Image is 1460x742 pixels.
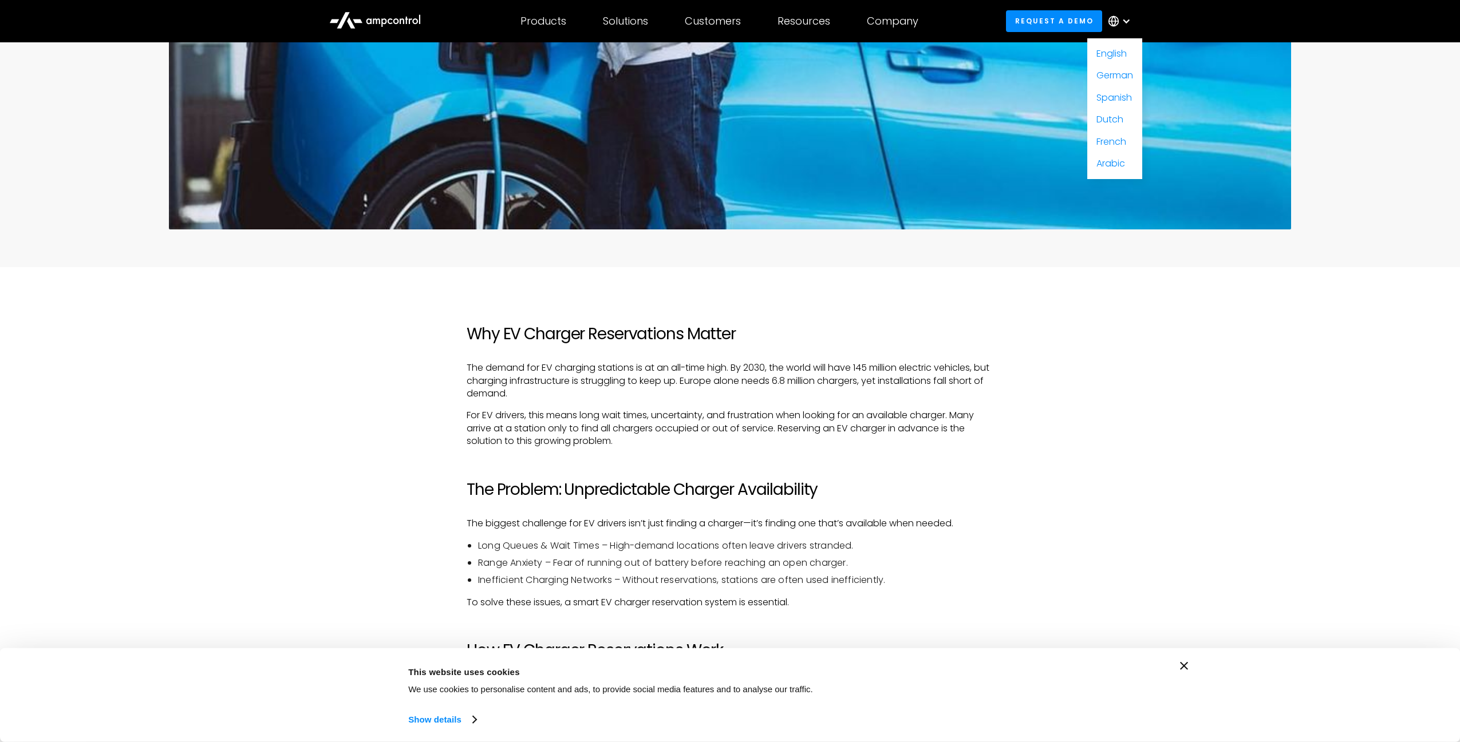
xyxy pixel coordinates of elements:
[867,15,918,27] div: Company
[685,15,741,27] div: Customers
[408,711,476,728] a: Show details
[467,409,993,447] p: For EV drivers, this means long wait times, uncertainty, and frustration when looking for an avai...
[467,641,993,660] h2: How EV Charger Reservations Work
[1096,157,1125,170] a: Arabic
[478,539,993,552] li: Long Queues & Wait Times – High-demand locations often leave drivers stranded.
[778,15,830,27] div: Resources
[1096,135,1126,148] a: French
[520,15,566,27] div: Products
[467,480,993,499] h2: The Problem: Unpredictable Charger Availability
[467,517,993,530] p: The biggest challenge for EV drivers isn’t just finding a charger—it’s finding one that’s availab...
[1096,113,1123,126] a: Dutch
[467,324,993,344] h2: Why EV Charger Reservations Matter
[995,662,1159,695] button: Okay
[408,684,813,694] span: We use cookies to personalise content and ads, to provide social media features and to analyse ou...
[467,362,993,400] p: The demand for EV charging stations is at an all-time high. By 2030, the world will have 145 mill...
[1180,662,1188,670] button: Close banner
[408,665,969,678] div: This website uses cookies
[478,557,993,569] li: Range Anxiety – Fear of running out of battery before reaching an open charger.
[478,574,993,586] li: Inefficient Charging Networks – Without reservations, stations are often used inefficiently.
[1096,69,1133,82] a: German
[467,596,993,609] p: To solve these issues, a smart EV charger reservation system is essential.
[1096,91,1132,104] a: Spanish
[603,15,648,27] div: Solutions
[1096,47,1127,60] a: English
[1006,10,1102,31] a: Request a demo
